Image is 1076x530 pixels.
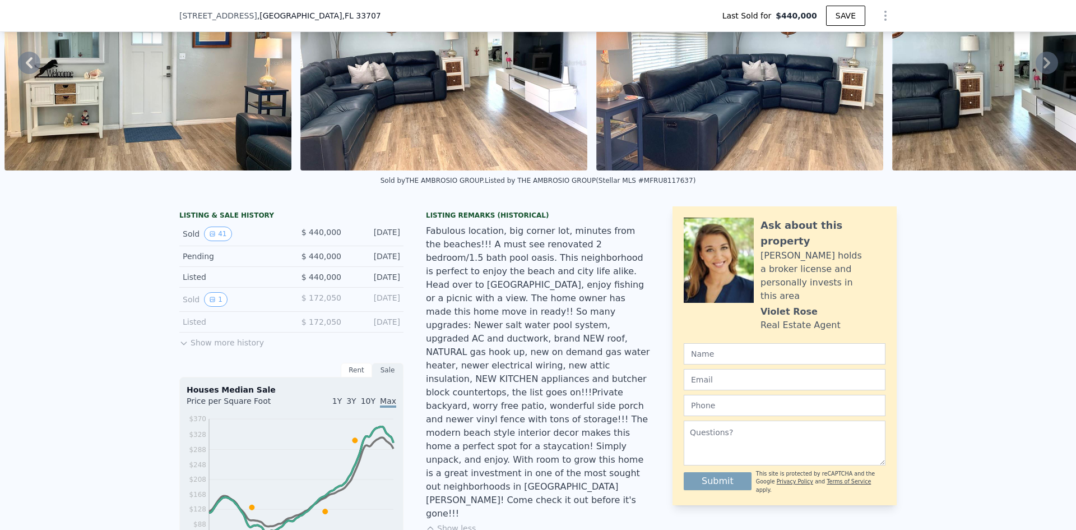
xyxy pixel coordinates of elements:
span: $ 440,000 [302,228,341,237]
div: Sold [183,227,282,241]
div: Ask about this property [760,218,885,249]
div: Violet Rose [760,305,818,319]
div: Listed by THE AMBROSIO GROUP (Stellar MLS #MFRU8117637) [485,177,695,185]
span: $ 440,000 [302,273,341,282]
div: Sale [372,363,403,377]
button: Show more history [179,333,264,348]
tspan: $248 [189,461,206,469]
tspan: $208 [189,476,206,483]
div: Listed [183,271,282,283]
div: Houses Median Sale [187,384,396,395]
div: Sold [183,292,282,307]
tspan: $288 [189,446,206,454]
div: LISTING & SALE HISTORY [179,211,403,222]
div: Fabulous location, big corner lot, minutes from the beaches!!! A must see renovated 2 bedroom/1.5... [426,224,650,520]
div: Listing Remarks (Historical) [426,211,650,220]
button: SAVE [826,6,865,26]
span: 10Y [361,397,375,405]
tspan: $88 [193,520,206,528]
a: Terms of Service [827,478,871,485]
div: Pending [183,251,282,262]
span: , [GEOGRAPHIC_DATA] [257,10,381,21]
div: Listed [183,316,282,328]
div: [DATE] [350,251,400,262]
span: 3Y [346,397,356,405]
tspan: $168 [189,491,206,499]
tspan: $370 [189,415,206,423]
div: [DATE] [350,227,400,241]
input: Phone [684,395,885,416]
tspan: $128 [189,505,206,513]
span: Last Sold for [722,10,776,21]
span: $ 172,050 [302,317,341,326]
div: This site is protected by reCAPTCHA and the Google and apply. [756,470,885,494]
input: Email [684,369,885,390]
button: View historical data [204,292,228,307]
span: $ 172,050 [302,293,341,302]
span: $440,000 [776,10,817,21]
div: Sold by THE AMBROSIO GROUP . [381,177,485,185]
span: Max [380,397,396,408]
div: Rent [341,363,372,377]
a: Privacy Policy [777,478,813,485]
div: Price per Square Foot [187,395,291,413]
div: [PERSON_NAME] holds a broker license and personally invests in this area [760,249,885,303]
button: Show Options [874,4,897,27]
div: [DATE] [350,292,400,307]
div: Real Estate Agent [760,319,841,332]
tspan: $328 [189,431,206,439]
button: View historical data [204,227,231,241]
span: [STREET_ADDRESS] [179,10,257,21]
button: Submit [684,472,752,490]
div: [DATE] [350,316,400,328]
span: $ 440,000 [302,252,341,261]
span: , FL 33707 [342,11,381,20]
div: [DATE] [350,271,400,283]
input: Name [684,343,885,365]
span: 1Y [332,397,342,405]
